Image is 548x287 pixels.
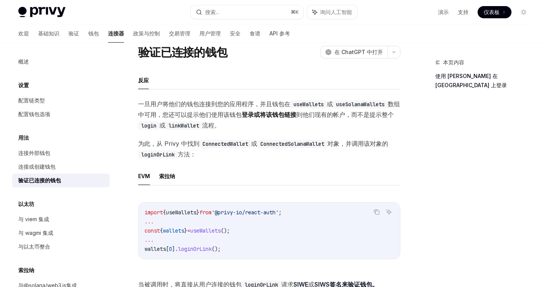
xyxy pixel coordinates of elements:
a: 食谱 [250,24,260,43]
a: 演示 [438,8,449,16]
font: 连接器 [108,30,124,37]
a: 与 wagmi 集成 [12,226,110,240]
font: ⌘ [291,9,295,15]
a: 连接或创建钱包 [12,160,110,174]
span: '@privy-io/react-auth' [212,209,279,216]
a: 安全 [230,24,241,43]
span: { [163,209,166,216]
font: 反应 [138,77,149,83]
button: 询问人工智能 [307,5,357,19]
font: 交易管理 [169,30,190,37]
span: wallets [163,227,184,234]
font: 设置 [18,82,29,88]
font: K [295,9,299,15]
font: EVM [138,173,150,179]
font: 连接外部钱包 [18,150,50,156]
a: 验证 [68,24,79,43]
font: 登录或将该钱包 [242,111,284,118]
font: 到他们现有的帐户，而不是提示整个 [296,111,394,118]
font: 验证 [68,30,79,37]
a: 使用 [PERSON_NAME] 在 [GEOGRAPHIC_DATA] 上登录 [435,70,536,91]
a: 欢迎 [18,24,29,43]
span: from [199,209,212,216]
code: useWallets [290,100,327,108]
font: 与 viem 集成 [18,216,49,222]
font: 配置钱包选项 [18,111,50,117]
a: 配置链类型 [12,94,110,107]
font: 验证已连接的钱包 [138,45,227,59]
span: loginOrLink [178,246,212,252]
span: ]. [172,246,178,252]
a: 配置钱包选项 [12,107,110,121]
font: 与以太币整合 [18,243,50,250]
font: 或 [159,121,166,129]
font: 搜索... [205,9,219,15]
font: 用户管理 [199,30,221,37]
a: 与 viem 集成 [12,212,110,226]
code: ConnectedSolanaWallet [257,140,327,148]
span: ; [279,209,282,216]
font: 在 ChatGPT 中打开 [335,49,383,55]
font: 链接 [284,111,296,118]
a: 钱包 [88,24,99,43]
button: 切换暗模式 [518,6,530,18]
span: [ [166,246,169,252]
span: useWallets [190,227,221,234]
span: } [184,227,187,234]
font: 安全 [230,30,241,37]
font: 询问人工智能 [320,9,352,15]
a: 连接器 [108,24,124,43]
span: ... [145,236,154,243]
font: 使用 [PERSON_NAME] 在 [GEOGRAPHIC_DATA] 上登录 [435,73,507,88]
font: 本页内容 [443,59,464,65]
button: EVM [138,167,150,185]
font: 钱包 [88,30,99,37]
button: 反应 [138,71,149,89]
font: 用法 [18,134,29,141]
a: 验证已连接的钱包 [12,174,110,187]
font: 与 wagmi 集成 [18,230,53,236]
font: 以太坊 [18,201,34,207]
span: const [145,227,160,234]
span: 0 [169,246,172,252]
font: 索拉纳 [18,267,34,273]
a: 与以太币整合 [12,240,110,254]
code: linkWallet [166,121,202,130]
font: 方法： [178,150,196,158]
code: loginOrLink [138,150,178,159]
span: useWallets [166,209,196,216]
font: 演示 [438,9,449,15]
font: 索拉纳 [159,173,175,179]
font: 为此，从 Privy 中找到 [138,140,199,147]
a: 基础知识 [38,24,59,43]
span: ... [145,218,154,225]
font: 支持 [458,9,468,15]
font: 配置链类型 [18,97,45,104]
span: import [145,209,163,216]
font: 使用该钱包 [211,111,242,118]
span: = [187,227,190,234]
font: 对象，并调用该对象的 [327,140,388,147]
font: 验证已连接的钱包 [18,177,61,183]
span: } [196,209,199,216]
button: 复制代码块中的内容 [372,207,382,217]
font: 流程。 [202,121,220,129]
a: API 参考 [269,24,290,43]
a: 连接外部钱包 [12,146,110,160]
span: { [160,227,163,234]
code: ConnectedWallet [199,140,251,148]
font: 一旦用户将他们的钱包连接到您的应用程序，并且钱包在 [138,100,290,108]
code: useSolanaWallets [333,100,388,108]
font: 或 [327,100,333,108]
font: 概述 [18,58,29,65]
code: login [138,121,159,130]
span: wallets [145,246,166,252]
a: 交易管理 [169,24,190,43]
a: 用户管理 [199,24,221,43]
button: 搜索...⌘K [191,5,303,19]
font: 连接或创建钱包 [18,163,56,170]
font: 食谱 [250,30,260,37]
span: (); [221,227,230,234]
button: 询问人工智能 [384,207,394,217]
font: 基础知识 [38,30,59,37]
